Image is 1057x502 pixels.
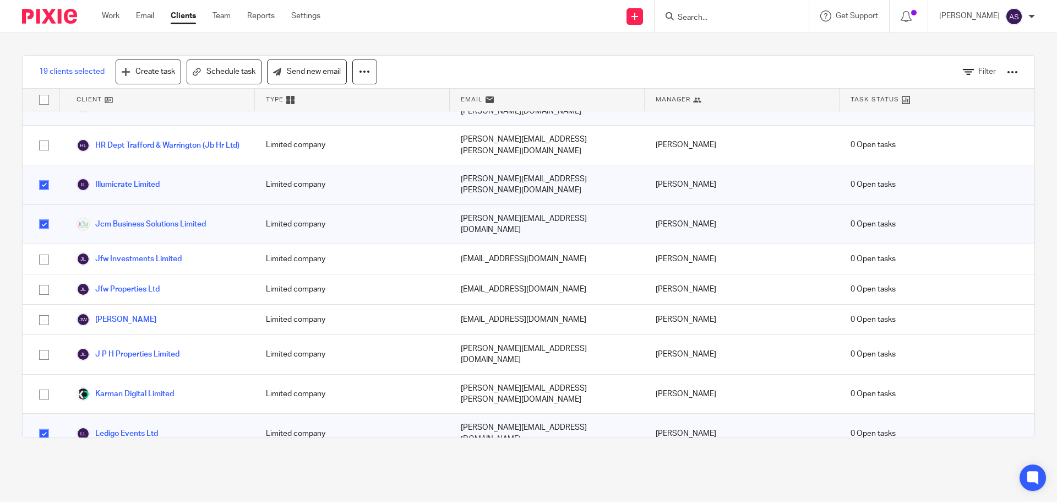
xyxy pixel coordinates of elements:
[645,274,840,304] div: [PERSON_NAME]
[851,139,896,150] span: 0 Open tasks
[645,165,840,204] div: [PERSON_NAME]
[39,66,105,77] span: 19 clients selected
[77,283,160,296] a: Jfw Properties Ltd
[77,427,90,440] img: svg%3E
[77,178,90,191] img: svg%3E
[77,218,90,231] img: Logo.png
[645,305,840,334] div: [PERSON_NAME]
[978,68,996,75] span: Filter
[851,95,899,104] span: Task Status
[645,205,840,244] div: [PERSON_NAME]
[77,283,90,296] img: svg%3E
[247,10,275,21] a: Reports
[851,314,896,325] span: 0 Open tasks
[461,95,483,104] span: Email
[450,335,645,374] div: [PERSON_NAME][EMAIL_ADDRESS][DOMAIN_NAME]
[255,205,450,244] div: Limited company
[77,178,160,191] a: Illumicrate Limited
[77,313,90,326] img: svg%3E
[851,428,896,439] span: 0 Open tasks
[77,95,102,104] span: Client
[77,139,90,152] img: svg%3E
[171,10,196,21] a: Clients
[22,9,77,24] img: Pixie
[291,10,320,21] a: Settings
[77,387,174,401] a: Karman Digital Limited
[77,427,158,440] a: Ledigo Events Ltd
[187,60,261,84] a: Schedule task
[77,218,206,231] a: Jcm Business Solutions Limited
[255,414,450,453] div: Limited company
[255,165,450,204] div: Limited company
[851,219,896,230] span: 0 Open tasks
[450,244,645,274] div: [EMAIL_ADDRESS][DOMAIN_NAME]
[102,10,119,21] a: Work
[450,165,645,204] div: [PERSON_NAME][EMAIL_ADDRESS][PERSON_NAME][DOMAIN_NAME]
[939,10,1000,21] p: [PERSON_NAME]
[255,274,450,304] div: Limited company
[450,414,645,453] div: [PERSON_NAME][EMAIL_ADDRESS][DOMAIN_NAME]
[255,126,450,165] div: Limited company
[136,10,154,21] a: Email
[266,95,284,104] span: Type
[450,126,645,165] div: [PERSON_NAME][EMAIL_ADDRESS][PERSON_NAME][DOMAIN_NAME]
[450,274,645,304] div: [EMAIL_ADDRESS][DOMAIN_NAME]
[645,414,840,453] div: [PERSON_NAME]
[645,244,840,274] div: [PERSON_NAME]
[836,12,878,20] span: Get Support
[77,139,239,152] a: HR Dept Trafford & Warrington (Jb Hr Ltd)
[255,305,450,334] div: Limited company
[77,252,182,266] a: Jfw Investments Limited
[77,252,90,266] img: svg%3E
[255,375,450,414] div: Limited company
[450,375,645,414] div: [PERSON_NAME][EMAIL_ADDRESS][PERSON_NAME][DOMAIN_NAME]
[255,244,450,274] div: Limited company
[656,95,690,104] span: Manager
[77,348,179,361] a: J P H Properties Limited
[645,375,840,414] div: [PERSON_NAME]
[77,348,90,361] img: svg%3E
[213,10,231,21] a: Team
[645,335,840,374] div: [PERSON_NAME]
[34,89,55,110] input: Select all
[77,313,156,326] a: [PERSON_NAME]
[851,284,896,295] span: 0 Open tasks
[851,349,896,360] span: 0 Open tasks
[116,60,181,84] a: Create task
[267,60,347,84] a: Send new email
[1005,8,1023,25] img: svg%3E
[851,388,896,400] span: 0 Open tasks
[255,335,450,374] div: Limited company
[677,13,776,23] input: Search
[851,179,896,190] span: 0 Open tasks
[450,305,645,334] div: [EMAIL_ADDRESS][DOMAIN_NAME]
[851,253,896,265] span: 0 Open tasks
[450,205,645,244] div: [PERSON_NAME][EMAIL_ADDRESS][DOMAIN_NAME]
[645,126,840,165] div: [PERSON_NAME]
[77,387,90,401] img: Karman%20Digital.png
